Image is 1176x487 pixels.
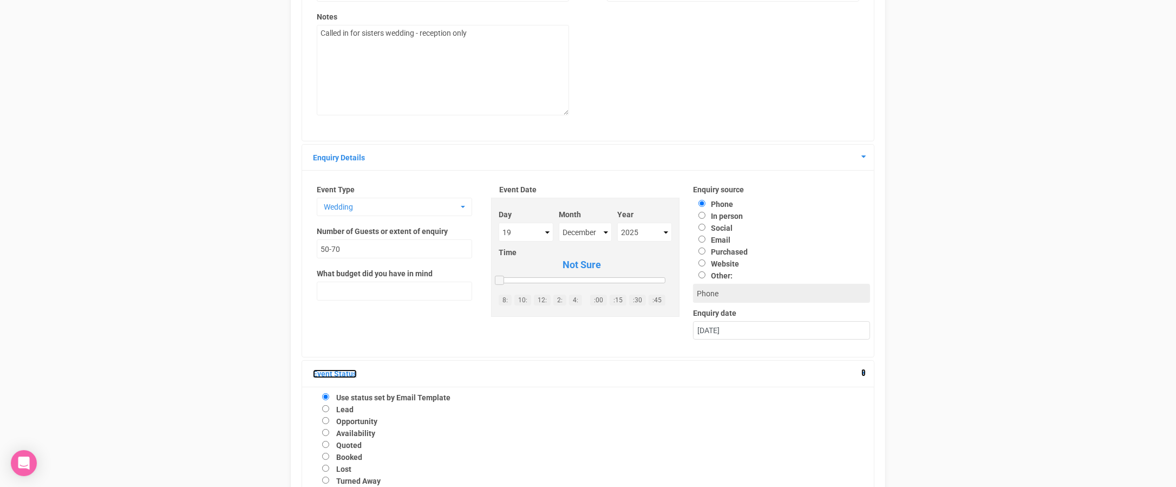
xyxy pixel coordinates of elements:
a: 2: [553,295,566,306]
a: Enquiry Details [313,153,365,162]
label: Quoted [336,441,362,450]
input: Social [698,224,705,231]
a: :30 [629,295,646,306]
label: Notes [317,11,569,22]
a: 4: [569,295,582,306]
label: Lead [336,405,354,414]
span: Not Sure [499,258,665,272]
a: :15 [610,295,626,306]
label: Website [693,259,739,268]
input: Phone [698,200,705,207]
label: Booked [336,453,362,462]
input: In person [698,212,705,219]
button: Wedding [317,198,472,216]
label: Month [559,209,612,220]
label: Day [499,209,553,220]
label: Enquiry source [693,184,870,195]
label: Number of Guests or extent of enquiry [317,226,448,237]
input: Website [698,259,705,267]
a: 8: [499,295,512,306]
label: Lost [336,465,351,473]
label: Opportunity [336,417,377,426]
input: Email [698,236,705,243]
label: Phone [693,200,733,209]
label: Email [693,236,730,244]
label: Purchased [693,248,748,256]
label: Time [499,247,665,258]
div: Open Intercom Messenger [11,450,37,476]
a: 10: [514,295,531,306]
input: Other: [698,271,705,278]
label: Event Date [499,184,671,195]
label: Social [693,224,733,232]
label: Event Type [317,184,472,195]
label: Enquiry date [693,308,870,319]
a: :00 [590,295,607,306]
span: Wedding [324,202,458,212]
a: 12: [534,295,551,306]
a: :45 [649,295,665,306]
label: In person [693,212,743,220]
label: Turned Away [336,477,381,485]
input: Purchased [698,248,705,255]
div: [DATE] [694,322,870,340]
label: Year [617,209,671,220]
label: Other: [693,269,861,281]
label: What budget did you have in mind [317,268,433,279]
a: Event Status [313,369,357,378]
label: Availability [336,429,375,438]
label: Use status set by Email Template [336,393,450,402]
